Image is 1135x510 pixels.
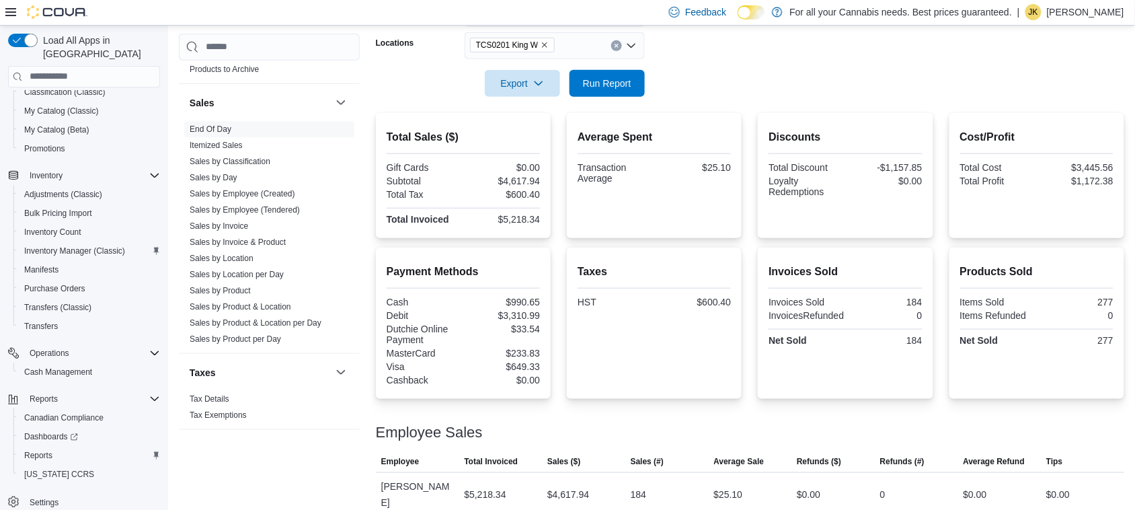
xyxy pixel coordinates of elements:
span: Dashboards [24,431,78,442]
div: Cashback [387,375,461,386]
a: Sales by Invoice & Product [190,238,286,248]
span: Promotions [24,143,65,154]
div: 184 [849,297,923,307]
span: Sales by Product per Day [190,334,281,345]
strong: Net Sold [960,335,999,346]
span: Average Sale [714,456,765,467]
span: Adjustments (Classic) [24,189,102,200]
span: Operations [30,348,69,359]
a: Transfers [19,318,63,334]
span: Sales by Day [190,173,237,184]
span: Transfers (Classic) [19,299,160,316]
div: Cash [387,297,461,307]
span: TCS0201 King W [470,38,555,52]
span: Sales (#) [631,456,664,467]
a: Sales by Day [190,174,237,183]
a: Sales by Product & Location per Day [190,319,321,328]
span: Canadian Compliance [19,410,160,426]
div: 277 [1040,335,1113,346]
span: Refunds (#) [880,456,925,467]
button: Taxes [333,365,349,381]
h2: Cost/Profit [960,129,1113,145]
h3: Sales [190,96,214,110]
span: Load All Apps in [GEOGRAPHIC_DATA] [38,34,160,61]
span: Dashboards [19,429,160,445]
span: Operations [24,345,160,361]
span: Inventory [24,168,160,184]
span: Manifests [24,264,58,275]
span: Inventory Manager (Classic) [24,246,125,256]
span: Canadian Compliance [24,412,104,423]
div: $990.65 [466,297,540,307]
button: Reports [3,390,165,408]
a: Cash Management [19,364,97,380]
span: End Of Day [190,124,231,135]
a: Bulk Pricing Import [19,205,97,221]
span: Manifests [19,262,160,278]
a: Sales by Employee (Tendered) [190,206,300,215]
a: Itemized Sales [190,141,243,151]
span: Inventory Count [24,227,81,238]
span: Transfers (Classic) [24,302,91,313]
a: Adjustments (Classic) [19,186,108,203]
button: Operations [24,345,75,361]
span: My Catalog (Classic) [24,106,99,116]
div: Visa [387,361,461,372]
span: Cash Management [19,364,160,380]
div: Gift Cards [387,162,461,173]
a: Sales by Product per Day [190,335,281,344]
button: Manifests [13,260,165,279]
span: My Catalog (Classic) [19,103,160,119]
span: [US_STATE] CCRS [24,469,94,480]
a: [US_STATE] CCRS [19,466,100,482]
button: My Catalog (Beta) [13,120,165,139]
a: Sales by Employee (Created) [190,190,295,199]
div: $600.40 [466,189,540,200]
button: Inventory Manager (Classic) [13,242,165,260]
a: Canadian Compliance [19,410,109,426]
strong: Total Invoiced [387,214,449,225]
h3: Employee Sales [376,425,483,441]
a: Promotions [19,141,71,157]
button: Remove TCS0201 King W from selection in this group [541,41,549,49]
span: Sales by Location per Day [190,270,284,281]
strong: Net Sold [769,335,807,346]
div: Items Refunded [960,310,1034,321]
span: Run Report [583,77,631,90]
button: Sales [333,95,349,111]
div: MasterCard [387,348,461,359]
div: Taxes [179,392,360,429]
div: Jennifer Kinzie [1025,4,1042,20]
div: $649.33 [466,361,540,372]
a: Manifests [19,262,64,278]
div: Sales [179,122,360,353]
input: Dark Mode [738,5,766,20]
span: Reports [19,447,160,464]
button: Purchase Orders [13,279,165,298]
span: Reports [30,394,58,404]
a: Dashboards [19,429,83,445]
div: Total Tax [387,189,461,200]
div: $3,310.99 [466,310,540,321]
a: Sales by Product & Location [190,303,291,312]
div: $25.10 [714,486,743,503]
h2: Total Sales ($) [387,129,540,145]
span: Sales by Product & Location per Day [190,318,321,329]
h2: Taxes [578,264,731,280]
span: Promotions [19,141,160,157]
button: Transfers (Classic) [13,298,165,317]
div: $5,218.34 [464,486,506,503]
h2: Products Sold [960,264,1113,280]
div: Subtotal [387,176,461,186]
span: Total Invoiced [464,456,518,467]
button: Bulk Pricing Import [13,204,165,223]
div: $0.00 [1046,486,1070,503]
span: Products to Archive [190,65,259,75]
button: Taxes [190,366,330,379]
button: Adjustments (Classic) [13,185,165,204]
span: Purchase Orders [19,281,160,297]
div: $233.83 [466,348,540,359]
div: $0.00 [466,375,540,386]
button: Canadian Compliance [13,408,165,427]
